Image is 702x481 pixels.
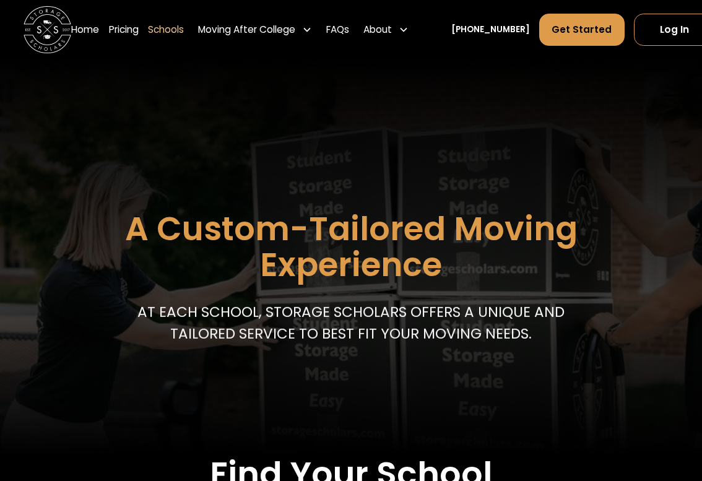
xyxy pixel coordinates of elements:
div: About [358,13,413,46]
a: FAQs [326,13,349,46]
img: Storage Scholars main logo [24,6,71,54]
p: At each school, storage scholars offers a unique and tailored service to best fit your Moving needs. [134,301,568,344]
div: Moving After College [193,13,316,46]
a: Get Started [539,14,624,46]
a: Pricing [109,13,139,46]
div: About [363,22,392,37]
a: [PHONE_NUMBER] [451,24,530,36]
div: Moving After College [198,22,295,37]
h1: A Custom-Tailored Moving Experience [66,211,636,283]
a: home [24,6,71,54]
a: Home [71,13,99,46]
a: Schools [148,13,184,46]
